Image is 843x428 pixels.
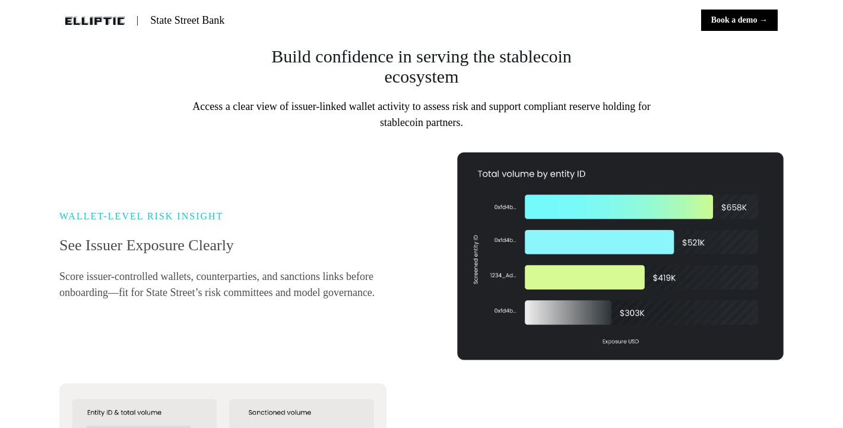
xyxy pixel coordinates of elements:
p: State Street Bank [150,12,224,29]
h6: WALLET-LEVEL RISK INSIGHT [59,211,421,222]
p: Access a clear view of issuer-linked wallet activity to assess risk and support compliant reserve... [172,99,671,131]
button: Book a demo → [701,10,778,31]
p: Score issuer-controlled wallets, counterparties, and sanctions links before onboarding—fit for St... [59,269,421,301]
p: See Issuer Exposure Clearly [59,234,421,257]
h3: Build confidence in serving the stablecoin ecosystem [271,46,572,87]
p: | [137,13,138,27]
